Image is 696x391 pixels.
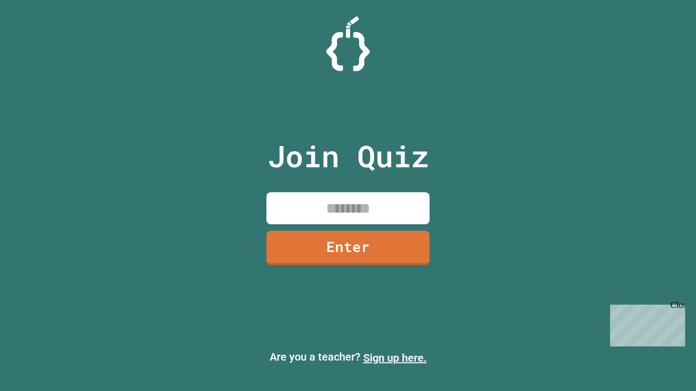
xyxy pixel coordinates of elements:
[268,134,429,179] p: Join Quiz
[9,349,687,366] p: Are you a teacher?
[4,4,75,69] div: Chat with us now!Close
[266,231,430,265] a: Enter
[363,351,427,364] a: Sign up here.
[606,300,685,346] iframe: chat widget
[326,16,370,71] img: Logo.svg
[650,348,685,380] iframe: chat widget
